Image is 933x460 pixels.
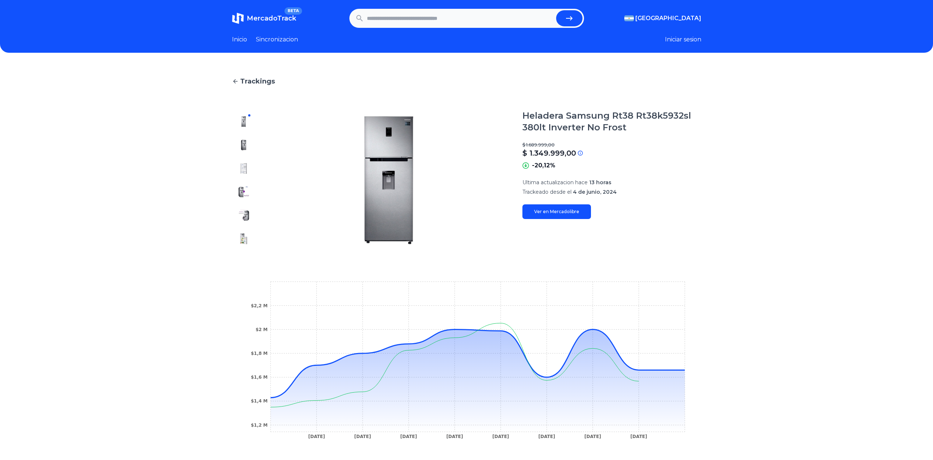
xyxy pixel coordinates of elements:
[308,434,325,439] tspan: [DATE]
[624,15,634,21] img: Argentina
[251,351,268,356] tspan: $1,8 M
[251,375,268,380] tspan: $1,6 M
[400,434,417,439] tspan: [DATE]
[492,434,509,439] tspan: [DATE]
[247,14,296,22] span: MercadoTrack
[238,233,250,245] img: Heladera Samsung Rt38 Rt38k5932sl 380lt Inverter No Frost
[256,327,268,332] tspan: $2 M
[232,12,296,24] a: MercadoTrackBETA
[522,189,572,195] span: Trackeado desde el
[446,434,463,439] tspan: [DATE]
[232,76,701,86] a: Trackings
[589,179,611,186] span: 13 horas
[251,303,268,308] tspan: $2,2 M
[238,139,250,151] img: Heladera Samsung Rt38 Rt38k5932sl 380lt Inverter No Frost
[256,35,298,44] a: Sincronizacion
[522,179,588,186] span: Ultima actualizacion hace
[573,189,617,195] span: 4 de junio, 2024
[238,209,250,221] img: Heladera Samsung Rt38 Rt38k5932sl 380lt Inverter No Frost
[665,35,701,44] button: Iniciar sesion
[522,142,701,148] p: $ 1.689.999,00
[232,12,244,24] img: MercadoTrack
[522,110,701,133] h1: Heladera Samsung Rt38 Rt38k5932sl 380lt Inverter No Frost
[624,14,701,23] button: [GEOGRAPHIC_DATA]
[354,434,371,439] tspan: [DATE]
[522,204,591,219] a: Ver en Mercadolibre
[532,161,555,170] p: -20,12%
[630,434,647,439] tspan: [DATE]
[584,434,601,439] tspan: [DATE]
[240,76,275,86] span: Trackings
[238,163,250,174] img: Heladera Samsung Rt38 Rt38k5932sl 380lt Inverter No Frost
[251,398,268,404] tspan: $1,4 M
[284,7,302,15] span: BETA
[538,434,555,439] tspan: [DATE]
[635,14,701,23] span: [GEOGRAPHIC_DATA]
[232,35,247,44] a: Inicio
[270,110,508,251] img: Heladera Samsung Rt38 Rt38k5932sl 380lt Inverter No Frost
[522,148,576,158] p: $ 1.349.999,00
[238,186,250,198] img: Heladera Samsung Rt38 Rt38k5932sl 380lt Inverter No Frost
[238,116,250,127] img: Heladera Samsung Rt38 Rt38k5932sl 380lt Inverter No Frost
[251,423,268,428] tspan: $1,2 M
